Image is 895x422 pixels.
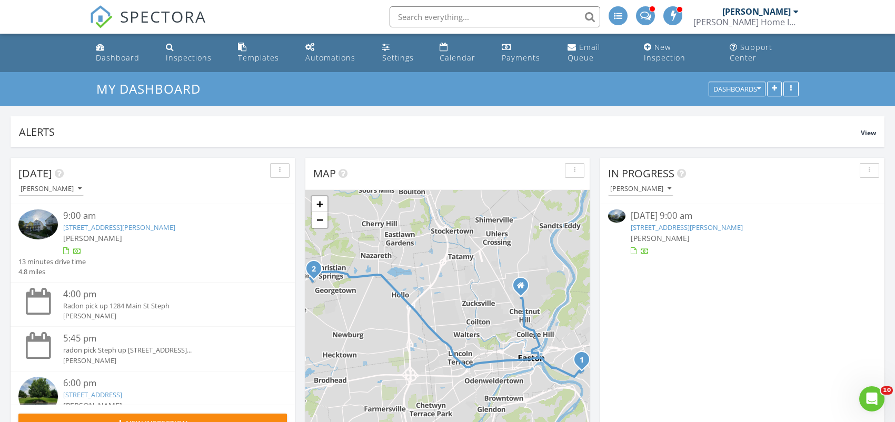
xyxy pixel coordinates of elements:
span: SPECTORA [120,5,206,27]
a: Dashboard [92,38,153,68]
span: [PERSON_NAME] [63,233,122,243]
button: Dashboards [709,82,765,97]
button: [PERSON_NAME] [18,182,84,196]
div: Alerts [19,125,861,139]
a: Zoom out [312,212,327,228]
span: In Progress [608,166,674,180]
div: Calendar [440,53,475,63]
img: 9357481%2Fcover_photos%2FeHvGLBdzauZUrzs0rCCd%2Fsmall.jpg [608,209,625,222]
span: 10 [881,386,893,395]
div: Radon pick up 1284 Main St Steph [63,301,265,311]
div: [DATE] 9:00 am [631,209,854,223]
div: 5:45 pm [63,332,265,345]
button: [PERSON_NAME] [608,182,673,196]
div: [PERSON_NAME] [63,356,265,366]
span: View [861,128,876,137]
a: Zoom in [312,196,327,212]
a: New Inspection [640,38,717,68]
div: 2804 Lehigh Ln, Nazareth, PA 18064 [314,268,320,275]
img: 9357481%2Fcover_photos%2FeHvGLBdzauZUrzs0rCCd%2Fsmall.jpg [18,209,58,239]
a: Calendar [435,38,489,68]
a: Payments [498,38,555,68]
a: Settings [378,38,427,68]
img: streetview [18,377,58,416]
div: Payments [502,53,540,63]
a: Support Center [725,38,803,68]
span: [PERSON_NAME] [631,233,690,243]
a: [STREET_ADDRESS][PERSON_NAME] [631,223,743,232]
span: [PERSON_NAME] [63,400,122,410]
div: New Inspection [644,42,685,63]
img: The Best Home Inspection Software - Spectora [89,5,113,28]
a: My Dashboard [96,80,210,97]
div: Templates [238,53,279,63]
div: Support Center [730,42,772,63]
a: 9:00 am [STREET_ADDRESS][PERSON_NAME] [PERSON_NAME] 13 minutes drive time 4.8 miles [18,209,287,277]
div: radon pick Steph up [STREET_ADDRESS]... [63,345,265,355]
div: 316 Ann St, Phillipsburg, NJ 08865 [582,359,588,366]
div: Dashboard [96,53,140,63]
div: Email Queue [568,42,600,63]
i: 1 [580,357,584,364]
div: [PERSON_NAME] [63,311,265,321]
a: SPECTORA [89,14,206,36]
div: 13 minutes drive time [18,257,86,267]
div: 35 Clarendon Drive, Easton PA 18040 [521,285,527,292]
a: Automations (Advanced) [301,38,370,68]
div: 6:00 pm [63,377,265,390]
a: [STREET_ADDRESS] [63,390,122,399]
div: Dashboards [713,86,761,93]
div: Settings [382,53,414,63]
div: Automations [305,53,355,63]
a: [DATE] 9:00 am [STREET_ADDRESS][PERSON_NAME] [PERSON_NAME] [608,209,877,256]
span: [DATE] [18,166,52,180]
iframe: Intercom live chat [859,386,884,411]
div: [PERSON_NAME] [610,185,671,193]
input: Search everything... [390,6,600,27]
i: 2 [312,266,316,273]
div: [PERSON_NAME] [21,185,82,193]
a: Templates [234,38,293,68]
div: Inspections [166,53,212,63]
div: 4.8 miles [18,267,86,277]
a: [STREET_ADDRESS][PERSON_NAME] [63,223,175,232]
a: Email Queue [563,38,631,68]
a: Inspections [162,38,225,68]
div: 4:00 pm [63,288,265,301]
div: Al Morris Home Inspections, LLC [693,17,799,27]
span: Map [313,166,336,180]
div: 9:00 am [63,209,265,223]
div: [PERSON_NAME] [722,6,791,17]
